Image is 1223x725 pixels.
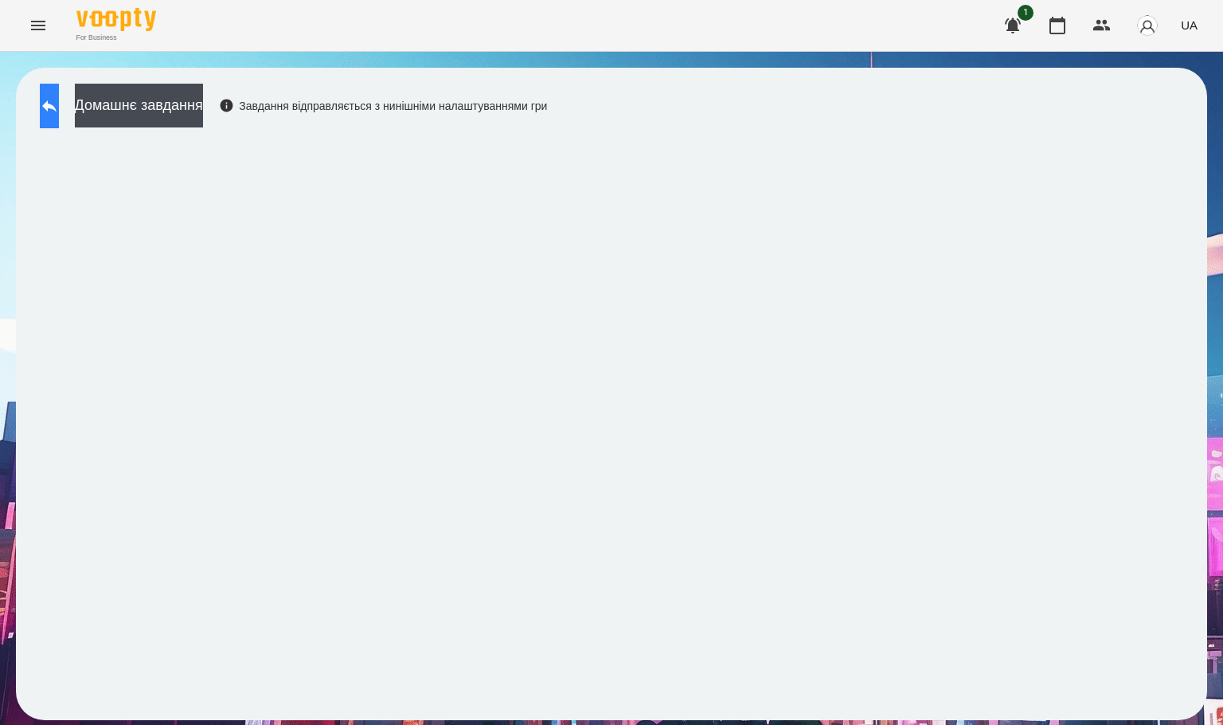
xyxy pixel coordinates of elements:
[1136,14,1159,37] img: avatar_s.png
[1181,17,1198,33] span: UA
[1018,5,1033,21] span: 1
[75,84,203,127] button: Домашнє завдання
[76,33,156,43] span: For Business
[76,8,156,31] img: Voopty Logo
[1174,10,1204,40] button: UA
[219,98,548,114] div: Завдання відправляється з нинішніми налаштуваннями гри
[19,6,57,45] button: Menu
